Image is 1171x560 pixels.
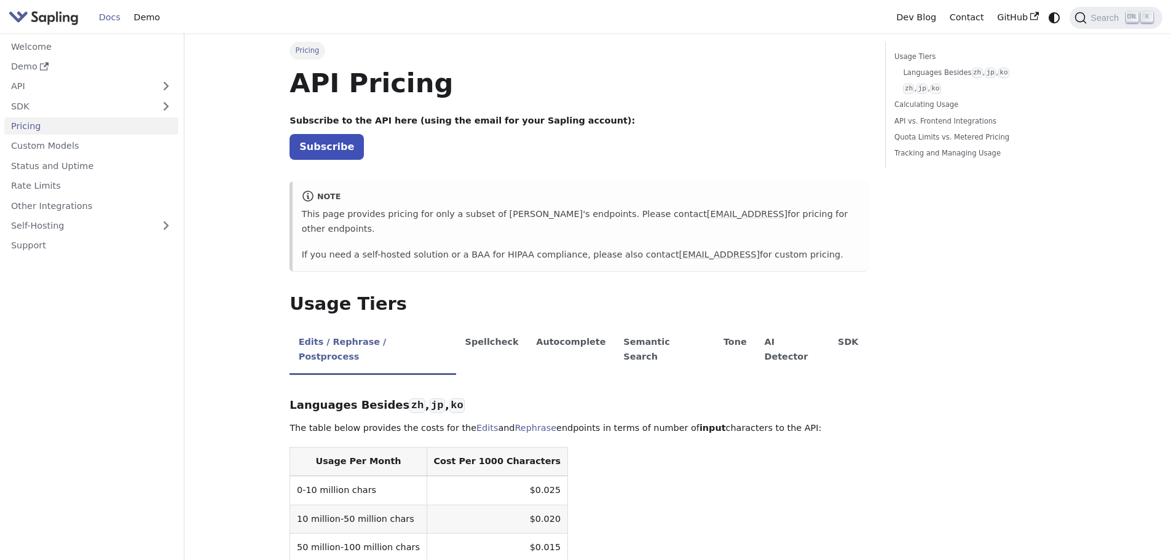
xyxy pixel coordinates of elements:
[903,83,1057,95] a: zh,jp,ko
[679,250,760,259] a: [EMAIL_ADDRESS]
[4,197,178,215] a: Other Integrations
[707,209,787,219] a: [EMAIL_ADDRESS]
[1141,12,1153,23] kbd: K
[290,116,635,125] strong: Subscribe to the API here (using the email for your Sapling account):
[127,8,167,27] a: Demo
[449,398,465,413] code: ko
[829,326,867,375] li: SDK
[302,190,859,205] div: note
[894,99,1061,111] a: Calculating Usage
[9,9,83,26] a: Sapling.ai
[4,117,178,135] a: Pricing
[998,68,1009,78] code: ko
[4,37,178,55] a: Welcome
[755,326,829,375] li: AI Detector
[700,423,726,433] strong: input
[409,398,425,413] code: zh
[302,207,859,237] p: This page provides pricing for only a subset of [PERSON_NAME]'s endpoints. Please contact for pri...
[4,217,178,235] a: Self-Hosting
[290,134,364,159] a: Subscribe
[889,8,942,27] a: Dev Blog
[4,137,178,155] a: Custom Models
[1070,7,1162,29] button: Search (Ctrl+K)
[1046,9,1063,26] button: Switch between dark and light mode (currently system mode)
[290,421,867,436] p: The table below provides the costs for the and endpoints in terms of number of characters to the ...
[4,97,154,115] a: SDK
[930,84,941,94] code: ko
[985,68,996,78] code: jp
[430,398,445,413] code: jp
[894,51,1061,63] a: Usage Tiers
[4,177,178,195] a: Rate Limits
[4,58,178,76] a: Demo
[302,248,859,262] p: If you need a self-hosted solution or a BAA for HIPAA compliance, please also contact for custom ...
[894,148,1061,159] a: Tracking and Managing Usage
[990,8,1045,27] a: GitHub
[4,237,178,254] a: Support
[903,67,1057,79] a: Languages Besideszh,jp,ko
[92,8,127,27] a: Docs
[1087,13,1126,23] span: Search
[943,8,991,27] a: Contact
[894,132,1061,143] a: Quota Limits vs. Metered Pricing
[972,68,983,78] code: zh
[4,157,178,175] a: Status and Uptime
[715,326,756,375] li: Tone
[290,398,867,412] h3: Languages Besides , ,
[515,423,556,433] a: Rephrase
[290,42,867,59] nav: Breadcrumbs
[456,326,527,375] li: Spellcheck
[476,423,498,433] a: Edits
[894,116,1061,127] a: API vs. Frontend Integrations
[527,326,615,375] li: Autocomplete
[154,77,178,95] button: Expand sidebar category 'API'
[290,505,427,533] td: 10 million-50 million chars
[290,476,427,505] td: 0-10 million chars
[9,9,79,26] img: Sapling.ai
[615,326,715,375] li: Semantic Search
[903,84,914,94] code: zh
[290,42,325,59] span: Pricing
[4,77,154,95] a: API
[427,448,567,476] th: Cost Per 1000 Characters
[154,97,178,115] button: Expand sidebar category 'SDK'
[290,448,427,476] th: Usage Per Month
[427,476,567,505] td: $0.025
[290,66,867,100] h1: API Pricing
[290,326,456,375] li: Edits / Rephrase / Postprocess
[917,84,928,94] code: jp
[290,293,867,315] h2: Usage Tiers
[427,505,567,533] td: $0.020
